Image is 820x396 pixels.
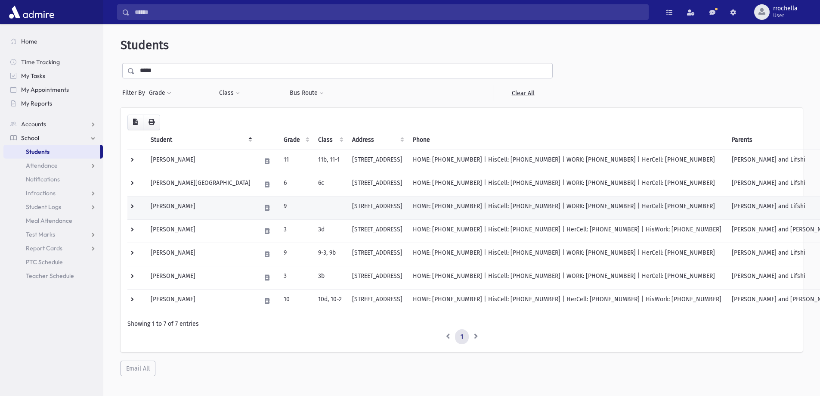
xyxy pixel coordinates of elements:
th: Grade: activate to sort column ascending [278,130,313,150]
td: 9-3, 9b [313,243,347,266]
td: HOME: [PHONE_NUMBER] | HisCell: [PHONE_NUMBER] | HerCell: [PHONE_NUMBER] | HisWork: [PHONE_NUMBER] [408,219,727,243]
span: Notifications [26,175,60,183]
button: Print [143,115,160,130]
span: Home [21,37,37,45]
span: User [773,12,798,19]
button: CSV [127,115,143,130]
td: [PERSON_NAME] [145,150,256,173]
a: Test Marks [3,228,103,241]
th: Phone [408,130,727,150]
a: Notifications [3,172,103,186]
td: [PERSON_NAME][GEOGRAPHIC_DATA] [145,173,256,196]
td: HOME: [PHONE_NUMBER] | HisCell: [PHONE_NUMBER] | WORK: [PHONE_NUMBER] | HerCell: [PHONE_NUMBER] [408,150,727,173]
td: [STREET_ADDRESS] [347,196,408,219]
span: Students [26,148,50,156]
span: Time Tracking [21,58,60,66]
span: Attendance [26,162,58,169]
button: Grade [149,85,172,101]
td: 11 [278,150,313,173]
a: My Appointments [3,83,103,97]
a: Accounts [3,117,103,131]
td: [STREET_ADDRESS] [347,150,408,173]
td: [STREET_ADDRESS] [347,243,408,266]
a: Report Cards [3,241,103,255]
span: Test Marks [26,231,55,238]
span: Students [121,38,169,52]
td: 10 [278,289,313,312]
button: Bus Route [289,85,324,101]
td: [PERSON_NAME] [145,243,256,266]
span: Accounts [21,120,46,128]
td: 6c [313,173,347,196]
span: Filter By [122,88,149,97]
span: Infractions [26,189,56,197]
td: 6 [278,173,313,196]
a: Time Tracking [3,55,103,69]
th: Student: activate to sort column descending [145,130,256,150]
a: PTC Schedule [3,255,103,269]
td: [PERSON_NAME] [145,289,256,312]
td: [PERSON_NAME] [145,266,256,289]
td: HOME: [PHONE_NUMBER] | HisCell: [PHONE_NUMBER] | HerCell: [PHONE_NUMBER] | HisWork: [PHONE_NUMBER] [408,289,727,312]
th: Address: activate to sort column ascending [347,130,408,150]
td: HOME: [PHONE_NUMBER] | HisCell: [PHONE_NUMBER] | WORK: [PHONE_NUMBER] | HerCell: [PHONE_NUMBER] [408,266,727,289]
img: AdmirePro [7,3,56,21]
span: My Reports [21,100,52,107]
td: HOME: [PHONE_NUMBER] | HisCell: [PHONE_NUMBER] | WORK: [PHONE_NUMBER] | HerCell: [PHONE_NUMBER] [408,196,727,219]
a: Home [3,34,103,48]
a: Infractions [3,186,103,200]
td: [STREET_ADDRESS] [347,219,408,243]
td: 3 [278,219,313,243]
th: Class: activate to sort column ascending [313,130,347,150]
a: Meal Attendance [3,214,103,228]
td: 11b, 11-1 [313,150,347,173]
span: PTC Schedule [26,258,63,266]
td: [STREET_ADDRESS] [347,289,408,312]
td: 3d [313,219,347,243]
a: 1 [455,329,469,345]
span: My Appointments [21,86,69,94]
button: Class [219,85,240,101]
a: Attendance [3,159,103,172]
span: Student Logs [26,203,61,211]
span: My Tasks [21,72,45,80]
a: Clear All [493,85,553,101]
a: Students [3,145,100,159]
td: 3b [313,266,347,289]
td: [STREET_ADDRESS] [347,173,408,196]
a: My Reports [3,97,103,110]
span: Teacher Schedule [26,272,74,280]
td: [PERSON_NAME] [145,219,256,243]
a: Teacher Schedule [3,269,103,283]
button: Email All [121,361,155,376]
td: 10d, 10-2 [313,289,347,312]
span: rrochella [773,5,798,12]
span: School [21,134,39,142]
input: Search [130,4,648,20]
span: Meal Attendance [26,217,72,225]
td: 9 [278,243,313,266]
a: Student Logs [3,200,103,214]
div: Showing 1 to 7 of 7 entries [127,319,796,328]
td: 9 [278,196,313,219]
td: 3 [278,266,313,289]
td: HOME: [PHONE_NUMBER] | HisCell: [PHONE_NUMBER] | WORK: [PHONE_NUMBER] | HerCell: [PHONE_NUMBER] [408,173,727,196]
td: HOME: [PHONE_NUMBER] | HisCell: [PHONE_NUMBER] | WORK: [PHONE_NUMBER] | HerCell: [PHONE_NUMBER] [408,243,727,266]
td: [PERSON_NAME] [145,196,256,219]
td: [STREET_ADDRESS] [347,266,408,289]
a: School [3,131,103,145]
a: My Tasks [3,69,103,83]
span: Report Cards [26,244,62,252]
